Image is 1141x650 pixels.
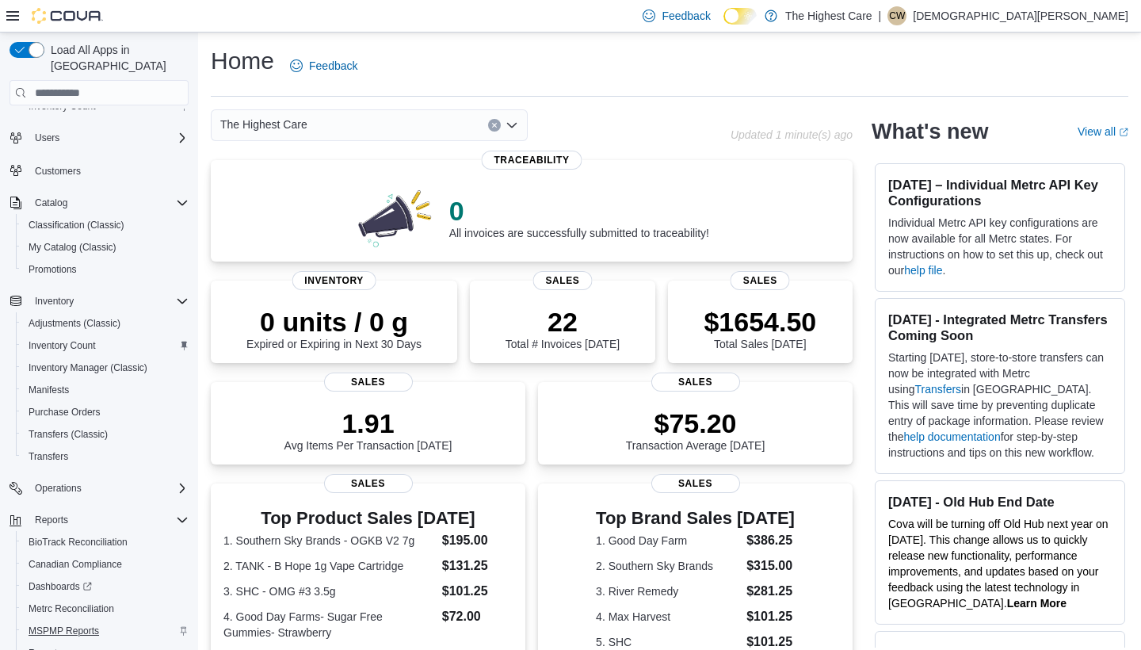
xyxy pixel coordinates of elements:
span: CW [889,6,905,25]
button: Reports [3,509,195,531]
span: Purchase Orders [29,406,101,419]
p: $75.20 [626,407,765,439]
p: 0 [449,195,709,227]
button: Inventory [3,290,195,312]
dd: $386.25 [746,531,795,550]
dd: $101.25 [746,607,795,626]
span: Manifests [29,384,69,396]
span: Cova will be turning off Old Hub next year on [DATE]. This change allows us to quickly release ne... [888,518,1109,610]
span: Transfers [22,447,189,466]
span: Adjustments (Classic) [29,317,120,330]
span: Operations [35,482,82,495]
span: Transfers (Classic) [29,428,108,441]
span: Reports [35,514,68,526]
button: Operations [29,479,88,498]
button: Catalog [29,193,74,212]
a: help documentation [903,430,1000,443]
span: Inventory Manager (Classic) [29,361,147,374]
a: View allExternal link [1078,125,1128,138]
span: Adjustments (Classic) [22,314,189,333]
button: Classification (Classic) [16,214,195,236]
button: Canadian Compliance [16,553,195,575]
dd: $281.25 [746,582,795,601]
span: Sales [532,271,592,290]
h1: Home [211,45,274,77]
span: Sales [731,271,790,290]
h3: Top Brand Sales [DATE] [596,509,795,528]
dt: 2. TANK - B Hope 1g Vape Cartridge [223,558,436,574]
button: Users [29,128,66,147]
a: Manifests [22,380,75,400]
p: Starting [DATE], store-to-store transfers can now be integrated with Metrc using in [GEOGRAPHIC_D... [888,350,1112,461]
span: My Catalog (Classic) [22,238,189,257]
a: help file [904,264,942,277]
p: | [879,6,882,25]
dt: 5. SHC [596,634,740,650]
span: Metrc Reconciliation [22,599,189,618]
button: Inventory Manager (Classic) [16,357,195,379]
span: Inventory [35,295,74,308]
button: Promotions [16,258,195,281]
a: Promotions [22,260,83,279]
span: Promotions [22,260,189,279]
img: 0 [354,185,437,249]
span: Inventory Manager (Classic) [22,358,189,377]
dt: 1. Southern Sky Brands - OGKB V2 7g [223,533,436,549]
button: Clear input [488,119,501,132]
a: Canadian Compliance [22,555,128,574]
span: BioTrack Reconciliation [29,536,128,549]
div: Total # Invoices [DATE] [506,306,620,350]
span: Purchase Orders [22,403,189,422]
button: Inventory Count [16,335,195,357]
span: Transfers (Classic) [22,425,189,444]
span: MSPMP Reports [29,625,99,637]
a: Purchase Orders [22,403,107,422]
dt: 1. Good Day Farm [596,533,740,549]
dd: $101.25 [442,582,513,601]
a: Metrc Reconciliation [22,599,120,618]
span: Classification (Classic) [22,216,189,235]
span: Transfers [29,450,68,463]
span: Reports [29,510,189,530]
span: Load All Apps in [GEOGRAPHIC_DATA] [44,42,189,74]
a: Inventory Manager (Classic) [22,358,154,377]
a: Transfers [22,447,74,466]
button: Transfers (Classic) [16,423,195,445]
span: Traceability [481,151,582,170]
input: Dark Mode [723,8,757,25]
h3: [DATE] – Individual Metrc API Key Configurations [888,177,1112,208]
button: BioTrack Reconciliation [16,531,195,553]
a: Transfers (Classic) [22,425,114,444]
a: Dashboards [22,577,98,596]
span: Dashboards [22,577,189,596]
button: Adjustments (Classic) [16,312,195,335]
a: Adjustments (Classic) [22,314,127,333]
dd: $72.00 [442,607,513,626]
span: Operations [29,479,189,498]
span: Sales [651,474,740,493]
button: My Catalog (Classic) [16,236,195,258]
button: Users [3,127,195,149]
a: Dashboards [16,575,195,598]
span: My Catalog (Classic) [29,241,116,254]
span: Sales [324,474,413,493]
span: Users [35,132,59,144]
img: Cova [32,8,103,24]
a: MSPMP Reports [22,621,105,640]
div: Transaction Average [DATE] [626,407,765,452]
span: Sales [324,373,413,392]
a: My Catalog (Classic) [22,238,123,257]
span: The Highest Care [220,115,307,134]
dd: $315.00 [746,556,795,575]
span: Canadian Compliance [29,558,122,571]
a: Learn More [1007,597,1067,610]
h3: [DATE] - Integrated Metrc Transfers Coming Soon [888,312,1112,343]
span: Inventory [29,292,189,311]
span: MSPMP Reports [22,621,189,640]
button: Open list of options [506,119,518,132]
span: Sales [651,373,740,392]
span: Metrc Reconciliation [29,602,114,615]
span: Inventory Count [22,336,189,355]
dd: $195.00 [442,531,513,550]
